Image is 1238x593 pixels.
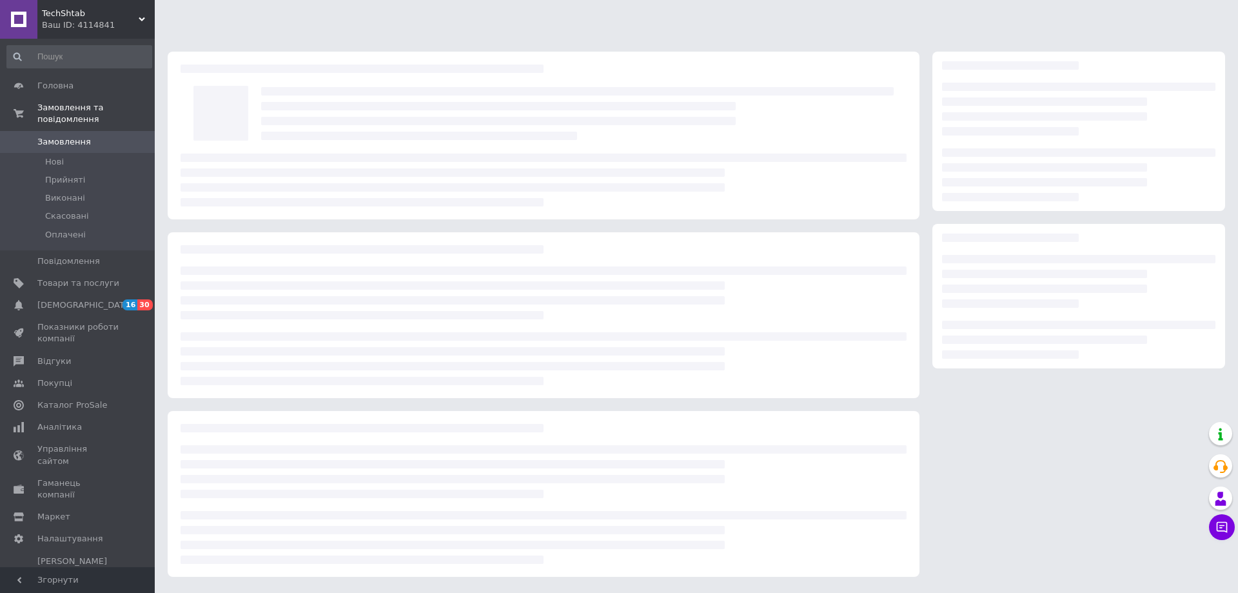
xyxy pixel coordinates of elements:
span: TechShtab [42,8,139,19]
span: Головна [37,80,74,92]
span: [PERSON_NAME] та рахунки [37,556,119,591]
button: Чат з покупцем [1209,514,1235,540]
span: Відгуки [37,356,71,367]
span: Повідомлення [37,256,100,267]
span: Прийняті [45,174,85,186]
span: Показники роботи компанії [37,321,119,345]
span: 30 [137,299,152,310]
span: Покупці [37,377,72,389]
span: Виконані [45,192,85,204]
span: 16 [123,299,137,310]
span: Налаштування [37,533,103,545]
span: Замовлення [37,136,91,148]
input: Пошук [6,45,152,68]
span: Маркет [37,511,70,523]
div: Ваш ID: 4114841 [42,19,155,31]
span: Товари та послуги [37,277,119,289]
span: Гаманець компанії [37,477,119,501]
span: Нові [45,156,64,168]
span: [DEMOGRAPHIC_DATA] [37,299,133,311]
span: Аналітика [37,421,82,433]
span: Замовлення та повідомлення [37,102,155,125]
span: Каталог ProSale [37,399,107,411]
span: Управління сайтом [37,443,119,467]
span: Скасовані [45,210,89,222]
span: Оплачені [45,229,86,241]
